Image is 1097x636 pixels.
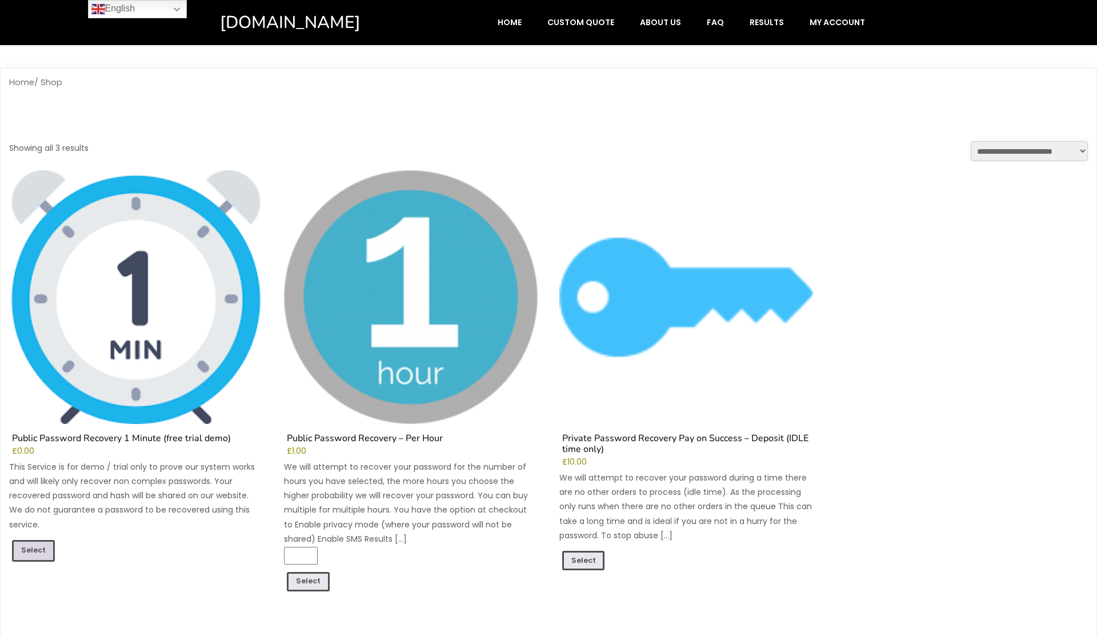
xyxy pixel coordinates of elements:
[535,11,626,33] a: Custom Quote
[798,11,877,33] a: My account
[559,170,813,424] img: Private Password Recovery Pay on Success - Deposit (IDLE time only)
[707,17,724,27] span: FAQ
[284,433,538,447] h2: Public Password Recovery – Per Hour
[220,11,409,34] a: [DOMAIN_NAME]
[810,17,865,27] span: My account
[284,170,538,424] img: Public Password Recovery - Per Hour
[284,460,538,546] p: We will attempt to recover your password for the number of hours you have selected, the more hour...
[287,446,306,457] bdi: 1.00
[284,170,538,447] a: Public Password Recovery – Per Hour
[695,11,736,33] a: FAQ
[287,572,330,592] a: Add to cart: “Public Password Recovery - Per Hour”
[91,2,105,16] img: en
[9,170,263,424] img: Public Password Recovery 1 Minute (free trial demo)
[562,457,587,467] bdi: 10.00
[559,471,813,543] p: We will attempt to recover your password during a time there are no other orders to process (idle...
[738,11,796,33] a: Results
[750,17,784,27] span: Results
[284,547,317,565] input: Product quantity
[9,433,263,447] h2: Public Password Recovery 1 Minute (free trial demo)
[9,170,263,447] a: Public Password Recovery 1 Minute (free trial demo)
[12,446,34,457] bdi: 0.00
[547,17,614,27] span: Custom Quote
[9,77,1088,88] nav: Breadcrumb
[9,141,89,155] p: Showing all 3 results
[9,77,34,88] a: Home
[559,433,813,458] h2: Private Password Recovery Pay on Success – Deposit (IDLE time only)
[559,170,813,458] a: Private Password Recovery Pay on Success – Deposit (IDLE time only)
[9,97,1088,141] h1: Shop
[562,551,605,571] a: Add to cart: “Private Password Recovery Pay on Success - Deposit (IDLE time only)”
[628,11,693,33] a: About Us
[486,11,534,33] a: Home
[498,17,522,27] span: Home
[9,460,263,532] p: This Service is for demo / trial only to prove our system works and will likely only recover non ...
[971,141,1088,162] select: Shop order
[640,17,681,27] span: About Us
[287,446,292,457] span: £
[562,457,567,467] span: £
[12,446,17,457] span: £
[12,540,55,562] a: Read more about “Public Password Recovery 1 Minute (free trial demo)”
